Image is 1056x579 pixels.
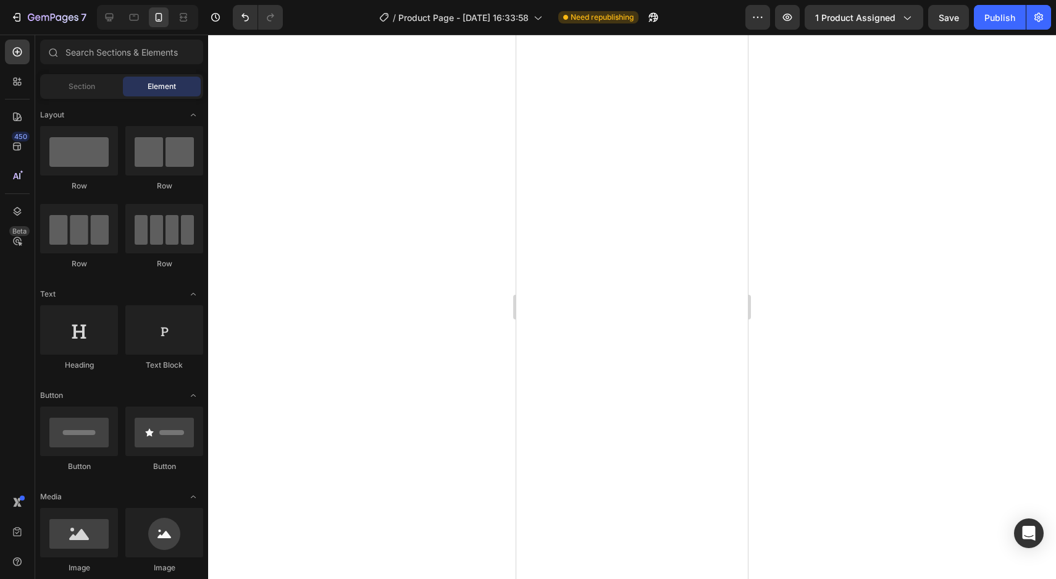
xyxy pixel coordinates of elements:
[928,5,969,30] button: Save
[5,5,92,30] button: 7
[9,226,30,236] div: Beta
[393,11,396,24] span: /
[125,360,203,371] div: Text Block
[40,562,118,573] div: Image
[183,386,203,405] span: Toggle open
[40,40,203,64] input: Search Sections & Elements
[974,5,1026,30] button: Publish
[125,461,203,472] div: Button
[125,180,203,192] div: Row
[183,105,203,125] span: Toggle open
[40,289,56,300] span: Text
[125,562,203,573] div: Image
[233,5,283,30] div: Undo/Redo
[40,180,118,192] div: Row
[81,10,86,25] p: 7
[984,11,1015,24] div: Publish
[148,81,176,92] span: Element
[183,487,203,507] span: Toggle open
[69,81,95,92] span: Section
[516,35,748,579] iframe: Design area
[1014,518,1044,548] div: Open Intercom Messenger
[815,11,895,24] span: 1 product assigned
[398,11,529,24] span: Product Page - [DATE] 16:33:58
[939,12,959,23] span: Save
[40,390,63,401] span: Button
[125,258,203,269] div: Row
[40,461,118,472] div: Button
[40,491,62,502] span: Media
[12,132,30,142] div: 450
[805,5,923,30] button: 1 product assigned
[571,12,634,23] span: Need republishing
[183,284,203,304] span: Toggle open
[40,360,118,371] div: Heading
[40,258,118,269] div: Row
[40,109,64,120] span: Layout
